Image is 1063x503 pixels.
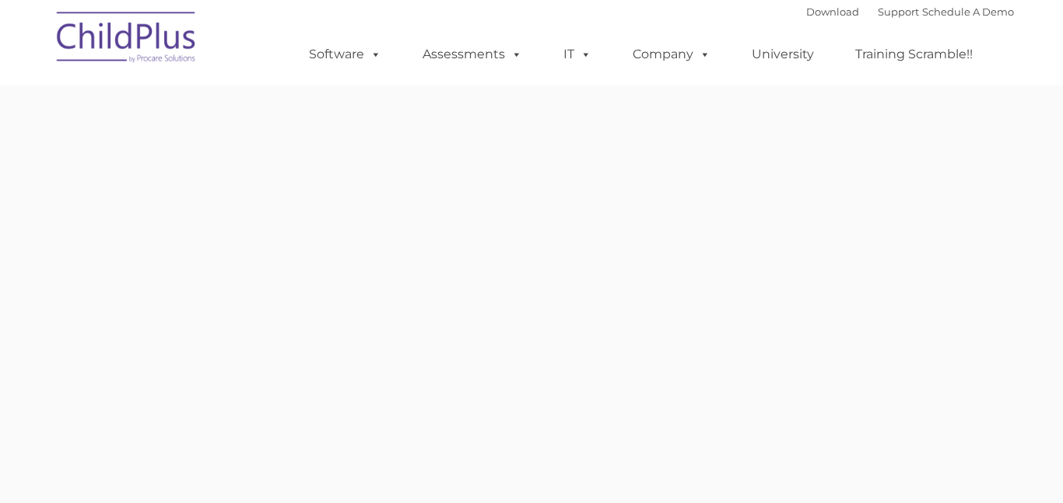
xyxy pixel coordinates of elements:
[293,39,397,70] a: Software
[806,5,1014,18] font: |
[548,39,607,70] a: IT
[840,39,988,70] a: Training Scramble!!
[878,5,919,18] a: Support
[922,5,1014,18] a: Schedule A Demo
[736,39,830,70] a: University
[407,39,538,70] a: Assessments
[806,5,859,18] a: Download
[49,1,205,79] img: ChildPlus by Procare Solutions
[617,39,726,70] a: Company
